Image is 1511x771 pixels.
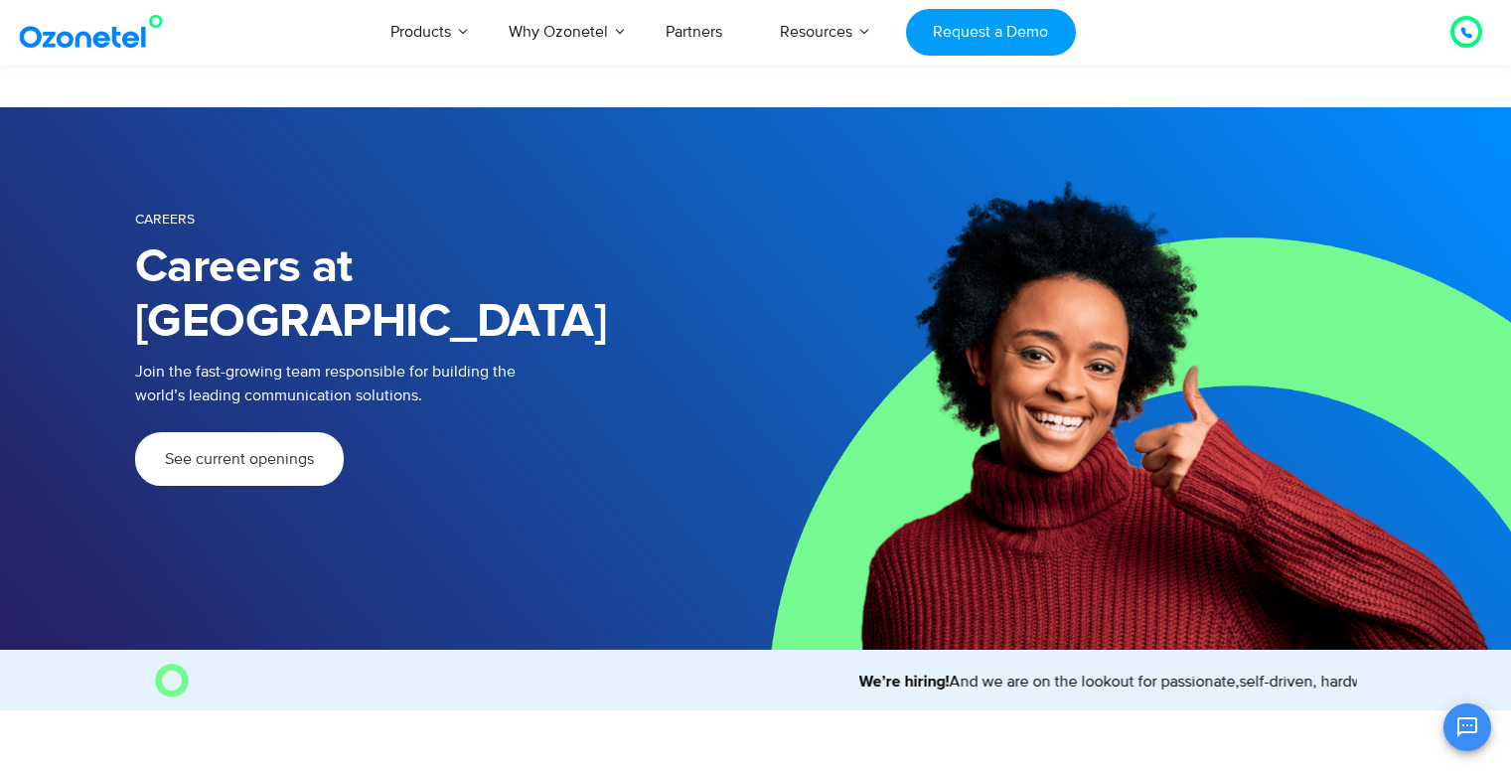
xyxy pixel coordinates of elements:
p: Join the fast-growing team responsible for building the world’s leading communication solutions. [135,360,726,407]
span: Careers [135,211,195,228]
marquee: And we are on the lookout for passionate,self-driven, hardworking team members to join us. Come, ... [197,670,1357,694]
a: Request a Demo [906,9,1076,56]
strong: We’re hiring! [840,674,931,690]
button: Open chat [1443,703,1491,751]
h1: Careers at [GEOGRAPHIC_DATA] [135,240,756,350]
img: O Image [155,664,189,697]
a: See current openings [135,432,344,486]
span: See current openings [165,451,314,467]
